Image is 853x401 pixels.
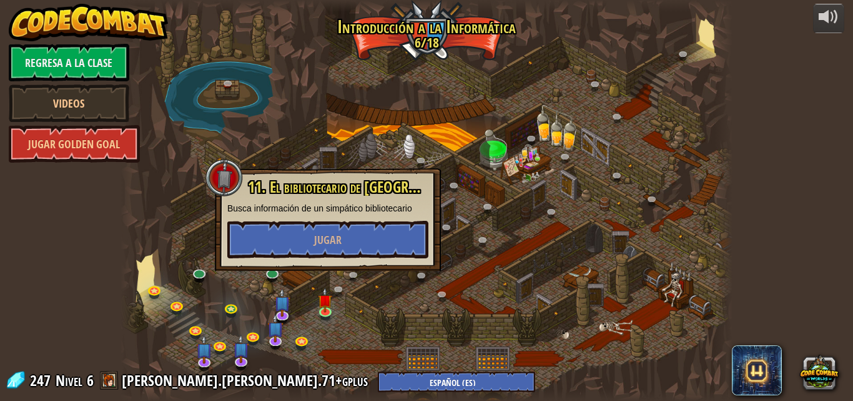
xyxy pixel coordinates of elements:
[9,44,129,81] a: Regresa a la clase
[248,176,485,198] span: 11. El bibliotecario de [GEOGRAPHIC_DATA]
[227,221,428,258] button: Jugar
[274,288,291,317] img: level-banner-unstarted-subscriber.png
[813,4,844,33] button: Ajustar volúmen
[227,202,428,215] p: Busca información de un simpático bibliotecario
[9,4,169,41] img: CodeCombat - Learn how to code by playing a game
[30,370,54,390] span: 247
[233,334,250,363] img: level-banner-unstarted-subscriber.png
[9,84,129,122] a: Videos
[56,370,82,391] span: Nivel
[196,335,213,363] img: level-banner-unstarted-subscriber.png
[314,232,342,248] span: Jugar
[267,313,284,342] img: level-banner-unstarted-subscriber.png
[9,125,140,163] a: Jugar Golden Goal
[87,370,94,390] span: 6
[318,288,332,313] img: level-banner-unstarted.png
[122,370,372,390] a: [PERSON_NAME].[PERSON_NAME].71+gplus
